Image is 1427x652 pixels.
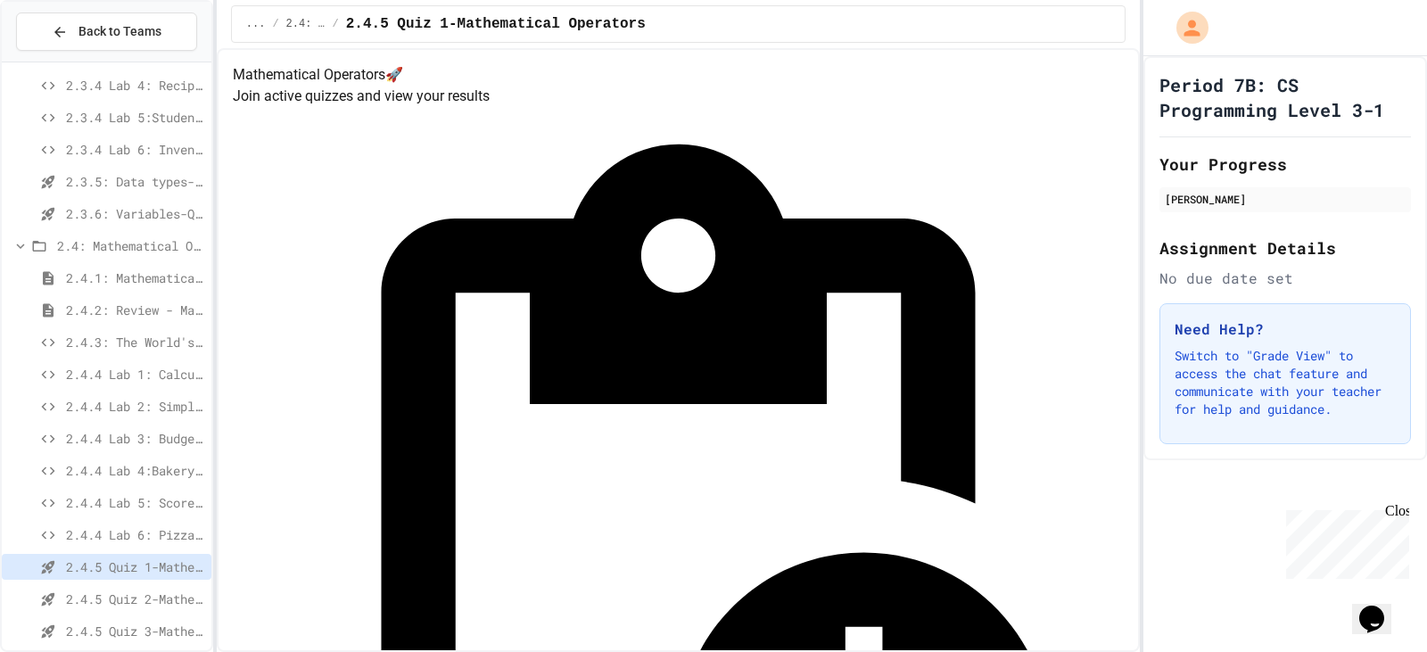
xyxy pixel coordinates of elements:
span: 2.4.4 Lab 6: Pizza Order Calculator [66,525,204,544]
span: 2.4.4 Lab 1: Calculator Fix [66,365,204,384]
span: 2.4.4 Lab 3: Budget Tracker Fix [66,429,204,448]
span: 2.3.4 Lab 4: Recipe Calculator [66,76,204,95]
span: 2.3.4 Lab 6: Inventory Organizer [66,140,204,159]
span: 2.4.3: The World's Worst [PERSON_NAME] Market [66,333,204,351]
span: 2.4: Mathematical Operators [286,17,326,31]
span: 2.4.5 Quiz 1-Mathematical Operators [346,13,646,35]
div: Chat with us now!Close [7,7,123,113]
span: 2.4.5 Quiz 2-Mathematical Operators [66,590,204,608]
span: 2.4.5 Quiz 1-Mathematical Operators [66,557,204,576]
iframe: chat widget [1352,581,1409,634]
span: 2.4.2: Review - Mathematical Operators [66,301,204,319]
span: / [333,17,339,31]
span: ... [246,17,266,31]
span: 2.4.1: Mathematical Operators [66,268,204,287]
span: 2.4: Mathematical Operators [57,236,204,255]
button: Back to Teams [16,12,197,51]
p: Switch to "Grade View" to access the chat feature and communicate with your teacher for help and ... [1175,347,1396,418]
h2: Your Progress [1159,152,1411,177]
span: 2.4.4 Lab 5: Score Calculator [66,493,204,512]
h3: Need Help? [1175,318,1396,340]
h2: Assignment Details [1159,235,1411,260]
span: / [272,17,278,31]
span: Back to Teams [78,22,161,41]
h1: Period 7B: CS Programming Level 3-1 [1159,72,1411,122]
span: 2.3.4 Lab 5:Student ID Scanner [66,108,204,127]
span: 2.4.4 Lab 2: Simple Calculator [66,397,204,416]
div: [PERSON_NAME] [1165,191,1406,207]
span: 2.4.4 Lab 4:Bakery Price Calculator [66,461,204,480]
div: My Account [1158,7,1213,48]
span: 2.3.5: Data types-Quiz [66,172,204,191]
span: 2.3.6: Variables-Quiz [66,204,204,223]
h4: Mathematical Operators 🚀 [233,64,1124,86]
span: 2.4.5 Quiz 3-Mathematical Operators [66,622,204,640]
div: No due date set [1159,268,1411,289]
p: Join active quizzes and view your results [233,86,1124,107]
iframe: chat widget [1279,503,1409,579]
